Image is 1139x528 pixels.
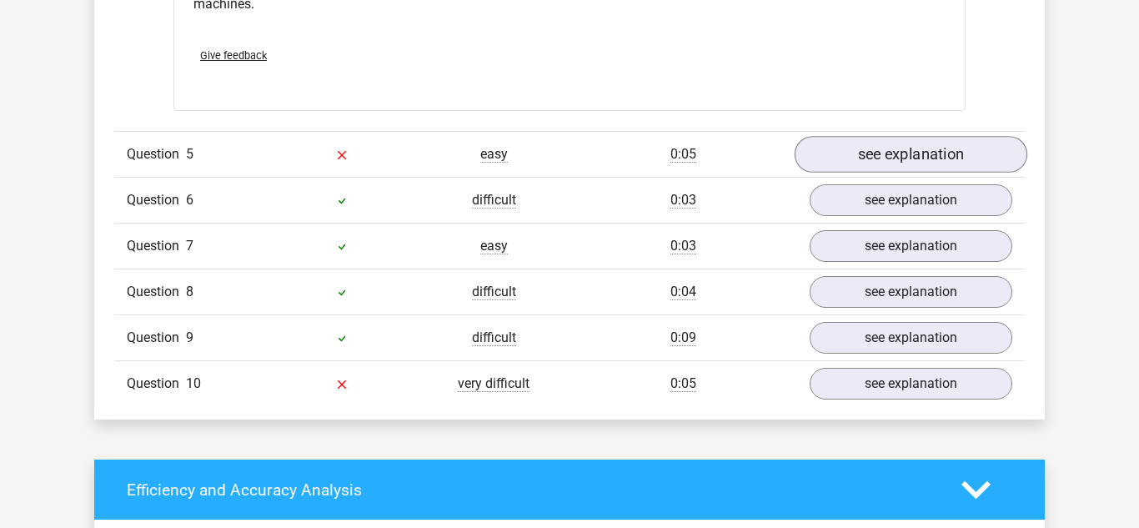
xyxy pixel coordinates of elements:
span: 0:04 [670,284,696,300]
span: Question [127,328,186,348]
a: see explanation [795,136,1027,173]
a: see explanation [810,230,1012,262]
span: 0:05 [670,146,696,163]
span: 8 [186,284,193,299]
span: 6 [186,192,193,208]
span: easy [480,238,508,254]
span: difficult [472,284,516,300]
span: 0:03 [670,192,696,209]
span: 9 [186,329,193,345]
span: difficult [472,329,516,346]
a: see explanation [810,276,1012,308]
span: 0:03 [670,238,696,254]
span: 5 [186,146,193,162]
span: Give feedback [200,49,267,62]
span: Question [127,374,186,394]
span: 0:05 [670,375,696,392]
span: Question [127,144,186,164]
a: see explanation [810,322,1012,354]
span: difficult [472,192,516,209]
span: 7 [186,238,193,254]
span: very difficult [458,375,529,392]
span: 10 [186,375,201,391]
span: Question [127,190,186,210]
a: see explanation [810,184,1012,216]
span: 0:09 [670,329,696,346]
a: see explanation [810,368,1012,400]
span: Question [127,236,186,256]
h4: Efficiency and Accuracy Analysis [127,480,936,500]
span: Question [127,282,186,302]
span: easy [480,146,508,163]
